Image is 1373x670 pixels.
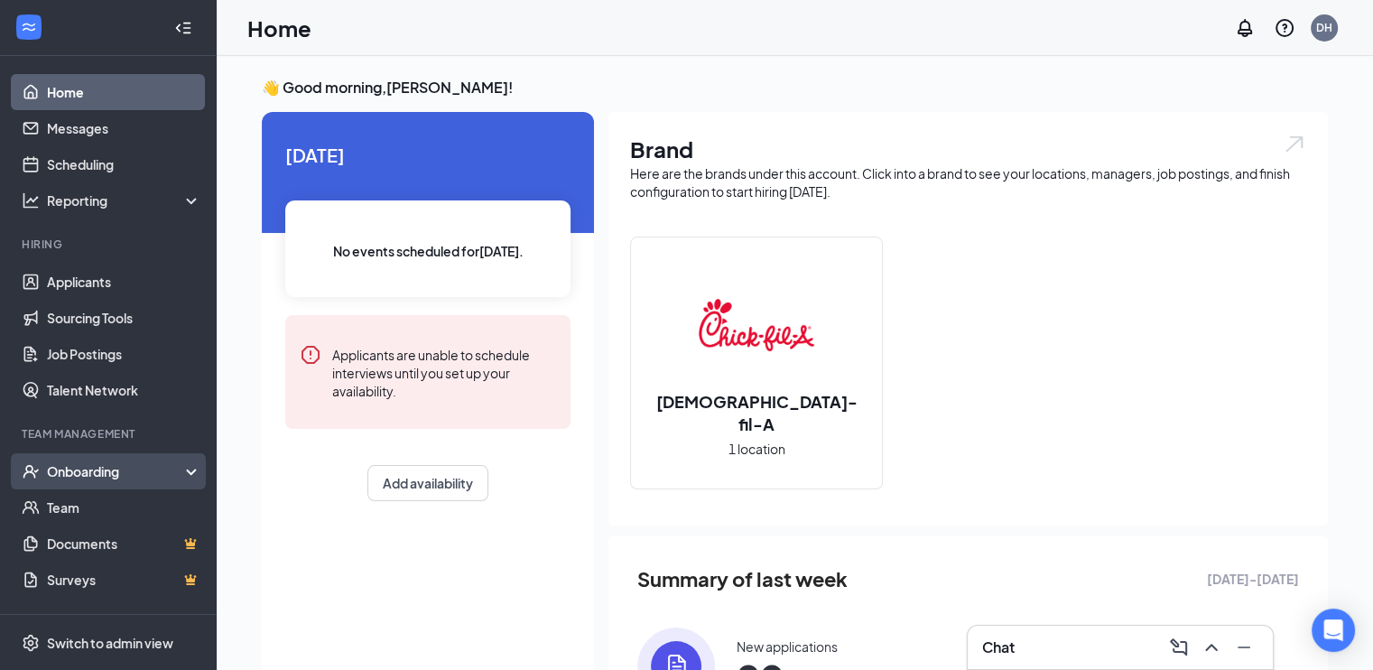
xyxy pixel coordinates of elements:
div: New applications [737,637,838,656]
div: Here are the brands under this account. Click into a brand to see your locations, managers, job p... [630,164,1306,200]
svg: ChevronUp [1201,637,1222,658]
a: DocumentsCrown [47,526,201,562]
svg: Minimize [1233,637,1255,658]
h1: Brand [630,134,1306,164]
img: Chick-fil-A [699,267,814,383]
svg: ComposeMessage [1168,637,1190,658]
svg: Analysis [22,191,40,209]
svg: Collapse [174,19,192,37]
button: Add availability [367,465,488,501]
a: Talent Network [47,372,201,408]
span: [DATE] [285,141,571,169]
a: SurveysCrown [47,562,201,598]
svg: Notifications [1234,17,1256,39]
span: [DATE] - [DATE] [1207,569,1299,589]
div: Onboarding [47,462,186,480]
a: Home [47,74,201,110]
svg: WorkstreamLogo [20,18,38,36]
span: 1 location [728,439,785,459]
button: Minimize [1229,633,1258,662]
div: Reporting [47,191,202,209]
svg: Settings [22,634,40,652]
a: Sourcing Tools [47,300,201,336]
div: Applicants are unable to schedule interviews until you set up your availability. [332,344,556,400]
div: Hiring [22,237,198,252]
h1: Home [247,13,311,43]
a: Job Postings [47,336,201,372]
h2: [DEMOGRAPHIC_DATA]-fil-A [631,390,882,435]
span: Summary of last week [637,563,848,595]
a: Messages [47,110,201,146]
svg: QuestionInfo [1274,17,1295,39]
svg: Error [300,344,321,366]
h3: 👋 Good morning, [PERSON_NAME] ! [262,78,1328,98]
div: Open Intercom Messenger [1312,609,1355,652]
button: ComposeMessage [1164,633,1193,662]
h3: Chat [982,637,1015,657]
div: Team Management [22,426,198,442]
span: No events scheduled for [DATE] . [333,241,524,261]
div: DH [1316,20,1332,35]
a: Scheduling [47,146,201,182]
img: open.6027fd2a22e1237b5b06.svg [1283,134,1306,154]
a: Team [47,489,201,526]
a: Applicants [47,264,201,300]
div: Switch to admin view [47,634,173,652]
svg: UserCheck [22,462,40,480]
button: ChevronUp [1197,633,1226,662]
